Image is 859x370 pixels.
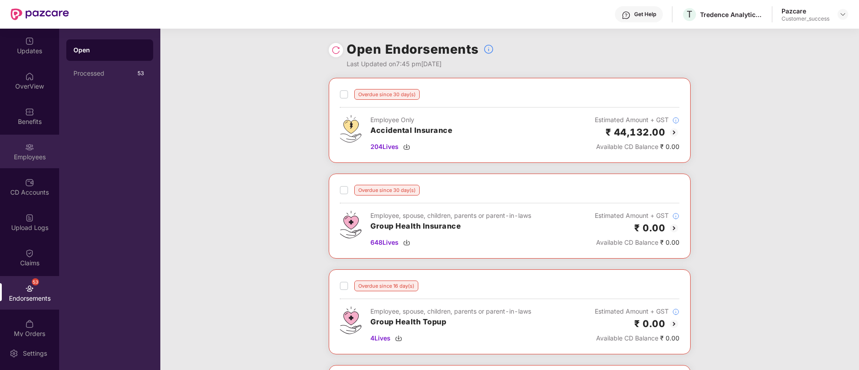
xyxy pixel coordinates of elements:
[347,59,494,69] div: Last Updated on 7:45 pm[DATE]
[672,117,679,124] img: svg+xml;base64,PHN2ZyBpZD0iSW5mb18tXzMyeDMyIiBkYXRhLW5hbWU9IkluZm8gLSAzMngzMiIgeG1sbnM9Imh0dHA6Ly...
[403,239,410,246] img: svg+xml;base64,PHN2ZyBpZD0iRG93bmxvYWQtMzJ4MzIiIHhtbG5zPSJodHRwOi8vd3d3LnczLm9yZy8yMDAwL3N2ZyIgd2...
[370,333,391,343] span: 4 Lives
[25,249,34,258] img: svg+xml;base64,PHN2ZyBpZD0iQ2xhaW0iIHhtbG5zPSJodHRwOi8vd3d3LnczLm9yZy8yMDAwL3N2ZyIgd2lkdGg9IjIwIi...
[370,316,531,328] h3: Group Health Topup
[370,211,531,221] div: Employee, spouse, children, parents or parent-in-laws
[669,127,679,138] img: svg+xml;base64,PHN2ZyBpZD0iQmFjay0yMHgyMCIgeG1sbnM9Imh0dHA6Ly93d3cudzMub3JnLzIwMDAvc3ZnIiB3aWR0aD...
[25,37,34,46] img: svg+xml;base64,PHN2ZyBpZD0iVXBkYXRlZCIgeG1sbnM9Imh0dHA6Ly93d3cudzMub3JnLzIwMDAvc3ZnIiB3aWR0aD0iMj...
[25,213,34,222] img: svg+xml;base64,PHN2ZyBpZD0iVXBsb2FkX0xvZ3MiIGRhdGEtbmFtZT0iVXBsb2FkIExvZ3MiIHhtbG5zPSJodHRwOi8vd3...
[595,211,679,221] div: Estimated Amount + GST
[354,281,418,291] div: Overdue since 16 day(s)
[839,11,846,18] img: svg+xml;base64,PHN2ZyBpZD0iRHJvcGRvd24tMzJ4MzIiIHhtbG5zPSJodHRwOi8vd3d3LnczLm9yZy8yMDAwL3N2ZyIgd2...
[331,46,340,55] img: svg+xml;base64,PHN2ZyBpZD0iUmVsb2FkLTMyeDMyIiB4bWxucz0iaHR0cDovL3d3dy53My5vcmcvMjAwMC9zdmciIHdpZH...
[687,9,692,20] span: T
[634,11,656,18] div: Get Help
[340,115,361,143] img: svg+xml;base64,PHN2ZyB4bWxucz0iaHR0cDovL3d3dy53My5vcmcvMjAwMC9zdmciIHdpZHRoPSI0OS4zMjEiIGhlaWdodD...
[32,278,39,285] div: 53
[354,185,420,196] div: Overdue since 30 day(s)
[354,89,420,100] div: Overdue since 30 day(s)
[483,44,494,55] img: svg+xml;base64,PHN2ZyBpZD0iSW5mb18tXzMyeDMyIiBkYXRhLW5hbWU9IkluZm8gLSAzMngzMiIgeG1sbnM9Imh0dHA6Ly...
[25,107,34,116] img: svg+xml;base64,PHN2ZyBpZD0iQmVuZWZpdHMiIHhtbG5zPSJodHRwOi8vd3d3LnczLm9yZy8yMDAwL3N2ZyIgd2lkdGg9Ij...
[622,11,631,20] img: svg+xml;base64,PHN2ZyBpZD0iSGVscC0zMngzMiIgeG1sbnM9Imh0dHA6Ly93d3cudzMub3JnLzIwMDAvc3ZnIiB3aWR0aD...
[25,178,34,187] img: svg+xml;base64,PHN2ZyBpZD0iQ0RfQWNjb3VudHMiIGRhdGEtbmFtZT0iQ0QgQWNjb3VudHMiIHhtbG5zPSJodHRwOi8vd3...
[595,306,679,316] div: Estimated Amount + GST
[20,349,50,358] div: Settings
[700,10,763,19] div: Tredence Analytics Solutions Private Limited
[73,46,146,55] div: Open
[672,213,679,220] img: svg+xml;base64,PHN2ZyBpZD0iSW5mb18tXzMyeDMyIiBkYXRhLW5hbWU9IkluZm8gLSAzMngzMiIgeG1sbnM9Imh0dHA6Ly...
[634,221,665,235] h2: ₹ 0.00
[340,306,361,334] img: svg+xml;base64,PHN2ZyB4bWxucz0iaHR0cDovL3d3dy53My5vcmcvMjAwMC9zdmciIHdpZHRoPSI0Ny43MTQiIGhlaWdodD...
[672,308,679,315] img: svg+xml;base64,PHN2ZyBpZD0iSW5mb18tXzMyeDMyIiBkYXRhLW5hbWU9IkluZm8gLSAzMngzMiIgeG1sbnM9Imh0dHA6Ly...
[135,68,146,79] div: 53
[25,319,34,328] img: svg+xml;base64,PHN2ZyBpZD0iTXlfT3JkZXJzIiBkYXRhLW5hbWU9Ik15IE9yZGVycyIgeG1sbnM9Imh0dHA6Ly93d3cudz...
[606,125,666,140] h2: ₹ 44,132.00
[370,142,399,152] span: 204 Lives
[634,316,665,331] h2: ₹ 0.00
[395,335,402,342] img: svg+xml;base64,PHN2ZyBpZD0iRG93bmxvYWQtMzJ4MzIiIHhtbG5zPSJodHRwOi8vd3d3LnczLm9yZy8yMDAwL3N2ZyIgd2...
[347,39,479,59] h1: Open Endorsements
[596,238,658,246] span: Available CD Balance
[595,115,679,125] div: Estimated Amount + GST
[596,143,658,150] span: Available CD Balance
[595,238,679,247] div: ₹ 0.00
[73,70,135,77] div: Processed
[25,72,34,81] img: svg+xml;base64,PHN2ZyBpZD0iSG9tZSIgeG1sbnM9Imh0dHA6Ly93d3cudzMub3JnLzIwMDAvc3ZnIiB3aWR0aD0iMjAiIG...
[669,319,679,329] img: svg+xml;base64,PHN2ZyBpZD0iQmFjay0yMHgyMCIgeG1sbnM9Imh0dHA6Ly93d3cudzMub3JnLzIwMDAvc3ZnIiB3aWR0aD...
[403,143,410,150] img: svg+xml;base64,PHN2ZyBpZD0iRG93bmxvYWQtMzJ4MzIiIHhtbG5zPSJodHRwOi8vd3d3LnczLm9yZy8yMDAwL3N2ZyIgd2...
[9,349,18,358] img: svg+xml;base64,PHN2ZyBpZD0iU2V0dGluZy0yMHgyMCIgeG1sbnM9Imh0dHA6Ly93d3cudzMub3JnLzIwMDAvc3ZnIiB3aW...
[782,7,829,15] div: Pazcare
[596,334,658,342] span: Available CD Balance
[11,9,69,20] img: New Pazcare Logo
[370,125,452,136] h3: Accidental Insurance
[782,15,829,22] div: Customer_success
[370,221,531,232] h3: Group Health Insurance
[25,284,34,293] img: svg+xml;base64,PHN2ZyBpZD0iRW5kb3JzZW1lbnRzIiB4bWxucz0iaHR0cDovL3d3dy53My5vcmcvMjAwMC9zdmciIHdpZH...
[595,142,679,152] div: ₹ 0.00
[595,333,679,343] div: ₹ 0.00
[370,306,531,316] div: Employee, spouse, children, parents or parent-in-laws
[340,211,361,238] img: svg+xml;base64,PHN2ZyB4bWxucz0iaHR0cDovL3d3dy53My5vcmcvMjAwMC9zdmciIHdpZHRoPSI0Ny43MTQiIGhlaWdodD...
[669,223,679,234] img: svg+xml;base64,PHN2ZyBpZD0iQmFjay0yMHgyMCIgeG1sbnM9Imh0dHA6Ly93d3cudzMub3JnLzIwMDAvc3ZnIiB3aWR0aD...
[370,238,399,247] span: 648 Lives
[370,115,452,125] div: Employee Only
[25,143,34,152] img: svg+xml;base64,PHN2ZyBpZD0iRW1wbG95ZWVzIiB4bWxucz0iaHR0cDovL3d3dy53My5vcmcvMjAwMC9zdmciIHdpZHRoPS...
